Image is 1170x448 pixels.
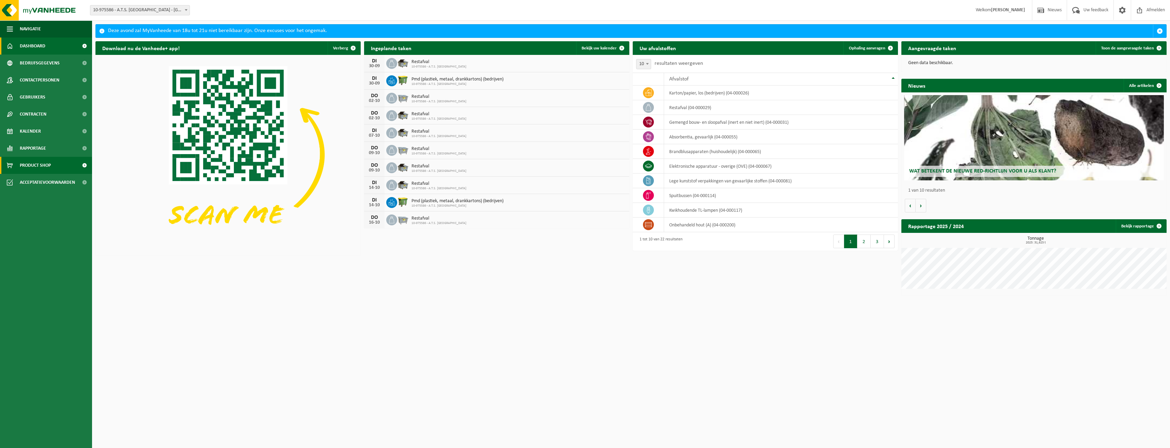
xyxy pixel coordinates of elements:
[991,8,1025,13] strong: [PERSON_NAME]
[901,79,932,92] h2: Nieuws
[411,181,466,186] span: Restafval
[576,41,629,55] a: Bekijk uw kalender
[397,92,409,103] img: WB-2500-GAL-GY-01
[90,5,190,15] span: 10-975586 - A.T.S. MERELBEKE - MERELBEKE
[397,126,409,138] img: WB-5000-GAL-GY-01
[664,174,898,188] td: lege kunststof verpakkingen van gevaarlijke stoffen (04-000081)
[328,41,360,55] button: Verberg
[367,220,381,225] div: 16-10
[664,203,898,218] td: kwikhoudende TL-lampen (04-000117)
[367,58,381,64] div: DI
[411,169,466,173] span: 10-975586 - A.T.S. [GEOGRAPHIC_DATA]
[411,198,504,204] span: Pmd (plastiek, metaal, drankkartons) (bedrijven)
[905,199,916,212] button: Vorige
[664,144,898,159] td: brandblusapparaten (huishoudelijk) (04-000065)
[411,129,466,134] span: Restafval
[20,106,46,123] span: Contracten
[397,161,409,173] img: WB-5000-GAL-GY-01
[1116,219,1166,233] a: Bekijk rapportage
[397,196,409,208] img: WB-1100-HPE-GN-50
[20,157,51,174] span: Product Shop
[908,61,1160,65] p: Geen data beschikbaar.
[95,55,361,254] img: Download de VHEPlus App
[367,99,381,103] div: 02-10
[857,235,871,248] button: 2
[843,41,897,55] a: Ophaling aanvragen
[871,235,884,248] button: 3
[411,77,504,82] span: Pmd (plastiek, metaal, drankkartons) (bedrijven)
[367,116,381,121] div: 02-10
[844,235,857,248] button: 1
[20,20,41,38] span: Navigatie
[367,76,381,81] div: DI
[367,151,381,155] div: 09-10
[397,213,409,225] img: WB-2500-GAL-GY-01
[664,115,898,130] td: gemengd bouw- en sloopafval (inert en niet inert) (04-000031)
[664,100,898,115] td: restafval (04-000029)
[367,197,381,203] div: DI
[20,140,46,157] span: Rapportage
[367,133,381,138] div: 07-10
[655,61,703,66] label: resultaten weergeven
[669,76,689,82] span: Afvalstof
[664,130,898,144] td: absorbentia, gevaarlijk (04-000055)
[367,64,381,69] div: 30-09
[367,168,381,173] div: 09-10
[108,25,1153,38] div: Deze avond zal MyVanheede van 18u tot 21u niet bereikbaar zijn. Onze excuses voor het ongemak.
[367,81,381,86] div: 30-09
[397,57,409,69] img: WB-5000-GAL-GY-01
[411,117,466,121] span: 10-975586 - A.T.S. [GEOGRAPHIC_DATA]
[916,199,926,212] button: Volgende
[397,144,409,155] img: WB-2500-GAL-GY-01
[849,46,885,50] span: Ophaling aanvragen
[411,65,466,69] span: 10-975586 - A.T.S. [GEOGRAPHIC_DATA]
[411,216,466,221] span: Restafval
[367,128,381,133] div: DI
[833,235,844,248] button: Previous
[411,111,466,117] span: Restafval
[20,123,41,140] span: Kalender
[20,38,45,55] span: Dashboard
[411,94,466,100] span: Restafval
[1101,46,1154,50] span: Toon de aangevraagde taken
[908,188,1163,193] p: 1 van 10 resultaten
[904,95,1164,180] a: Wat betekent de nieuwe RED-richtlijn voor u als klant?
[664,159,898,174] td: elektronische apparatuur - overige (OVE) (04-000067)
[884,235,895,248] button: Next
[367,145,381,151] div: DO
[367,180,381,185] div: DI
[367,215,381,220] div: DO
[664,218,898,232] td: onbehandeld hout (A) (04-000200)
[905,241,1167,244] span: 2025: 31,625 t
[367,185,381,190] div: 14-10
[20,72,59,89] span: Contactpersonen
[95,41,186,55] h2: Download nu de Vanheede+ app!
[397,179,409,190] img: WB-5000-GAL-GY-01
[411,164,466,169] span: Restafval
[411,204,504,208] span: 10-975586 - A.T.S. [GEOGRAPHIC_DATA]
[411,221,466,225] span: 10-975586 - A.T.S. [GEOGRAPHIC_DATA]
[367,163,381,168] div: DO
[367,203,381,208] div: 14-10
[901,41,963,55] h2: Aangevraagde taken
[1096,41,1166,55] a: Toon de aangevraagde taken
[20,89,45,106] span: Gebruikers
[411,59,466,65] span: Restafval
[411,82,504,86] span: 10-975586 - A.T.S. [GEOGRAPHIC_DATA]
[664,188,898,203] td: spuitbussen (04-000114)
[636,59,651,69] span: 10
[411,146,466,152] span: Restafval
[397,74,409,86] img: WB-1100-HPE-GN-50
[582,46,617,50] span: Bekijk uw kalender
[397,109,409,121] img: WB-5000-GAL-GY-01
[901,219,971,233] h2: Rapportage 2025 / 2024
[411,152,466,156] span: 10-975586 - A.T.S. [GEOGRAPHIC_DATA]
[333,46,348,50] span: Verberg
[367,93,381,99] div: DO
[411,100,466,104] span: 10-975586 - A.T.S. [GEOGRAPHIC_DATA]
[20,55,60,72] span: Bedrijfsgegevens
[411,186,466,191] span: 10-975586 - A.T.S. [GEOGRAPHIC_DATA]
[20,174,75,191] span: Acceptatievoorwaarden
[411,134,466,138] span: 10-975586 - A.T.S. [GEOGRAPHIC_DATA]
